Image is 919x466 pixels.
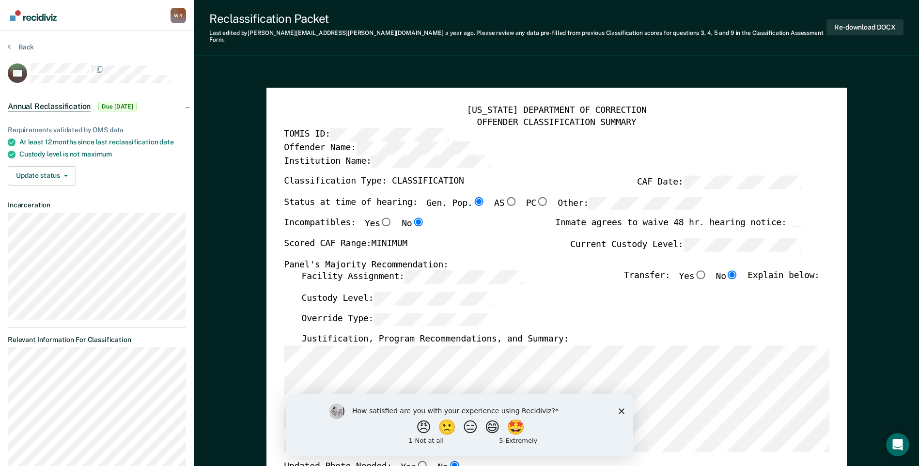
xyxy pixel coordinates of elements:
[726,270,739,279] input: No
[209,30,826,44] div: Last edited by [PERSON_NAME][EMAIL_ADDRESS][PERSON_NAME][DOMAIN_NAME] . Please review any data pr...
[19,138,186,146] div: At least 12 months since last reclassification
[209,12,826,26] div: Reclassification Packet
[301,312,492,326] label: Override Type:
[284,197,707,218] div: Status at time of hearing:
[683,175,802,188] input: CAF Date:
[624,270,820,292] div: Transfer: Explain below:
[637,175,802,188] label: CAF Date:
[284,128,449,141] label: TOMIS ID:
[284,259,802,271] div: Panel's Majority Recommendation:
[286,394,633,456] iframe: Survey by Kim from Recidiviz
[8,166,76,186] button: Update status
[694,270,707,279] input: Yes
[404,270,523,283] input: Facility Assignment:
[445,30,474,36] span: a year ago
[570,238,802,251] label: Current Custody Level:
[10,10,57,21] img: Recidiviz
[19,150,186,158] div: Custody level is not
[412,218,424,227] input: No
[365,218,393,231] label: Yes
[284,141,475,154] label: Offender Name:
[301,334,569,345] label: Justification, Program Recommendations, and Summary:
[8,201,186,209] dt: Incarceration
[402,218,424,231] label: No
[374,312,492,326] input: Override Type:
[8,126,186,134] div: Requirements validated by OMS data
[494,197,517,210] label: AS
[171,8,186,23] div: W R
[380,218,392,227] input: Yes
[284,238,407,251] label: Scored CAF Range: MINIMUM
[371,155,490,168] input: Institution Name:
[284,105,829,117] div: [US_STATE] DEPARTMENT OF CORRECTION
[284,175,464,188] label: Classification Type: CLASSIFICATION
[555,218,802,238] div: Inmate agrees to waive 48 hr. hearing notice: __
[504,197,517,205] input: AS
[8,43,34,51] button: Back
[826,19,903,35] button: Re-download DOCX
[356,141,474,154] input: Offender Name:
[330,128,449,141] input: TOMIS ID:
[374,292,492,305] input: Custody Level:
[679,270,707,283] label: Yes
[589,197,707,210] input: Other:
[301,292,492,305] label: Custody Level:
[8,336,186,344] dt: Relevant Information For Classification
[683,238,802,251] input: Current Custody Level:
[558,197,707,210] label: Other:
[171,8,186,23] button: Profile dropdown button
[536,197,549,205] input: PC
[159,138,173,146] span: date
[8,102,91,111] span: Annual Reclassification
[301,270,523,283] label: Facility Assignment:
[284,116,829,128] div: OFFENDER CLASSIFICATION SUMMARY
[98,102,137,111] span: Due [DATE]
[284,155,490,168] label: Institution Name:
[526,197,548,210] label: PC
[284,218,424,238] div: Incompatibles:
[716,270,738,283] label: No
[426,197,485,210] label: Gen. Pop.
[81,150,112,158] span: maximum
[472,197,485,205] input: Gen. Pop.
[886,433,909,456] iframe: Intercom live chat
